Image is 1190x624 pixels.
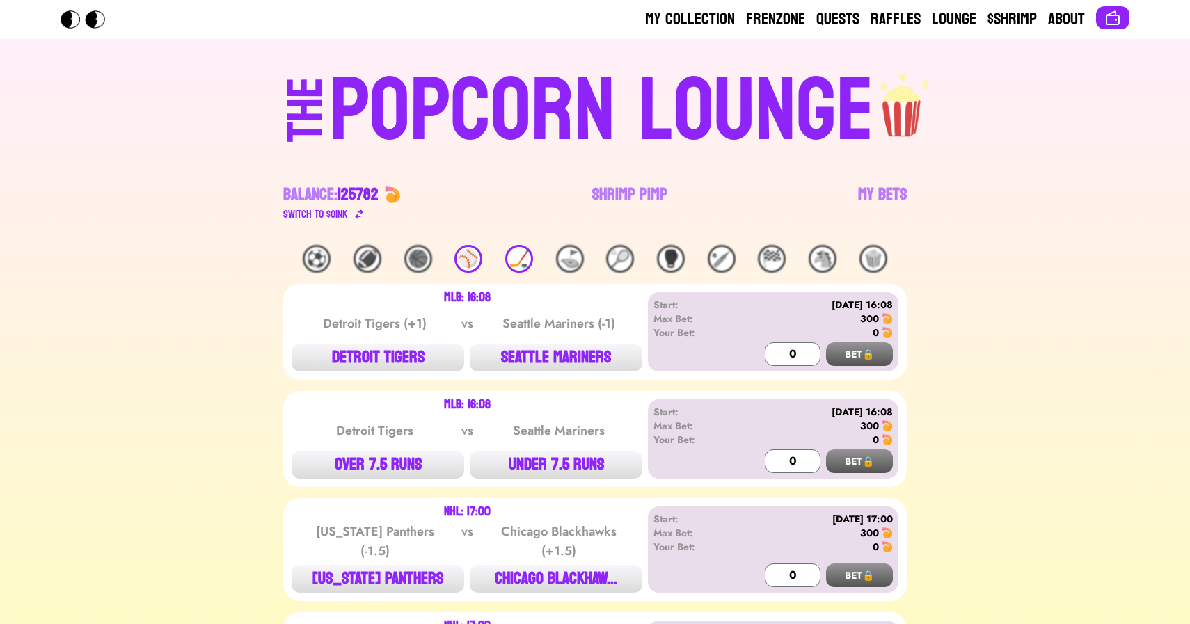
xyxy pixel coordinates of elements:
[653,326,733,339] div: Your Bet:
[283,184,379,206] div: Balance:
[653,419,733,433] div: Max Bet:
[1104,10,1121,26] img: Connect wallet
[645,8,735,31] a: My Collection
[292,565,464,593] button: [US_STATE] PANTHERS
[874,61,931,139] img: popcorn
[871,8,921,31] a: Raffles
[653,540,733,554] div: Your Bet:
[470,451,642,479] button: UNDER 7.5 RUNS
[592,184,667,223] a: Shrimp Pimp
[873,433,879,447] div: 0
[606,245,634,273] div: 🎾
[329,67,874,156] div: POPCORN LOUNGE
[809,245,836,273] div: 🐴
[826,449,893,473] button: BET🔒
[882,420,893,431] img: 🍤
[860,419,879,433] div: 300
[354,245,381,273] div: 🏈
[653,526,733,540] div: Max Bet:
[657,245,685,273] div: 🥊
[733,298,893,312] div: [DATE] 16:08
[505,245,533,273] div: 🏒
[444,399,491,410] div: MLB: 16:08
[859,245,887,273] div: 🍿
[653,298,733,312] div: Start:
[459,314,476,333] div: vs
[826,342,893,366] button: BET🔒
[882,313,893,324] img: 🍤
[489,522,629,561] div: Chicago Blackhawks (+1.5)
[708,245,736,273] div: 🏏
[283,206,348,223] div: Switch to $ OINK
[653,405,733,419] div: Start:
[470,565,642,593] button: CHICAGO BLACKHAW...
[166,61,1024,156] a: THEPOPCORN LOUNGEpopcorn
[305,421,445,440] div: Detroit Tigers
[826,563,893,587] button: BET🔒
[882,541,893,552] img: 🍤
[733,405,893,419] div: [DATE] 16:08
[338,179,379,209] span: 125782
[305,314,445,333] div: Detroit Tigers (+1)
[292,451,464,479] button: OVER 7.5 RUNS
[459,522,476,561] div: vs
[882,327,893,338] img: 🍤
[733,512,893,526] div: [DATE] 17:00
[860,526,879,540] div: 300
[404,245,432,273] div: 🏀
[746,8,805,31] a: Frenzone
[280,77,331,170] div: THE
[470,344,642,371] button: SEATTLE MARINERS
[758,245,786,273] div: 🏁
[873,540,879,554] div: 0
[882,434,893,445] img: 🍤
[489,421,629,440] div: Seattle Mariners
[860,312,879,326] div: 300
[653,433,733,447] div: Your Bet:
[816,8,859,31] a: Quests
[932,8,976,31] a: Lounge
[882,527,893,538] img: 🍤
[556,245,584,273] div: ⛳️
[454,245,482,273] div: ⚾️
[873,326,879,339] div: 0
[384,186,401,203] img: 🍤
[653,512,733,526] div: Start:
[653,312,733,326] div: Max Bet:
[444,506,491,518] div: NHL: 17:00
[987,8,1037,31] a: $Shrimp
[444,292,491,303] div: MLB: 16:08
[292,344,464,371] button: DETROIT TIGERS
[305,522,445,561] div: [US_STATE] Panthers (-1.5)
[459,421,476,440] div: vs
[489,314,629,333] div: Seattle Mariners (-1)
[61,10,116,29] img: Popcorn
[858,184,907,223] a: My Bets
[1048,8,1085,31] a: About
[303,245,331,273] div: ⚽️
